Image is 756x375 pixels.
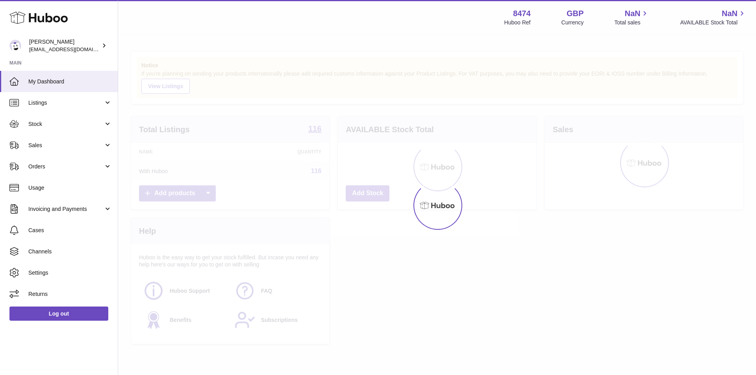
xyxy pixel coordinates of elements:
[614,19,649,26] span: Total sales
[28,248,112,255] span: Channels
[28,78,112,85] span: My Dashboard
[9,40,21,52] img: orders@neshealth.com
[28,227,112,234] span: Cases
[513,8,531,19] strong: 8474
[614,8,649,26] a: NaN Total sales
[29,46,116,52] span: [EMAIL_ADDRESS][DOMAIN_NAME]
[28,184,112,192] span: Usage
[28,99,104,107] span: Listings
[28,142,104,149] span: Sales
[28,120,104,128] span: Stock
[680,19,747,26] span: AVAILABLE Stock Total
[28,163,104,170] span: Orders
[680,8,747,26] a: NaN AVAILABLE Stock Total
[28,290,112,298] span: Returns
[28,205,104,213] span: Invoicing and Payments
[567,8,584,19] strong: GBP
[28,269,112,277] span: Settings
[561,19,584,26] div: Currency
[9,307,108,321] a: Log out
[722,8,737,19] span: NaN
[624,8,640,19] span: NaN
[29,38,100,53] div: [PERSON_NAME]
[504,19,531,26] div: Huboo Ref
